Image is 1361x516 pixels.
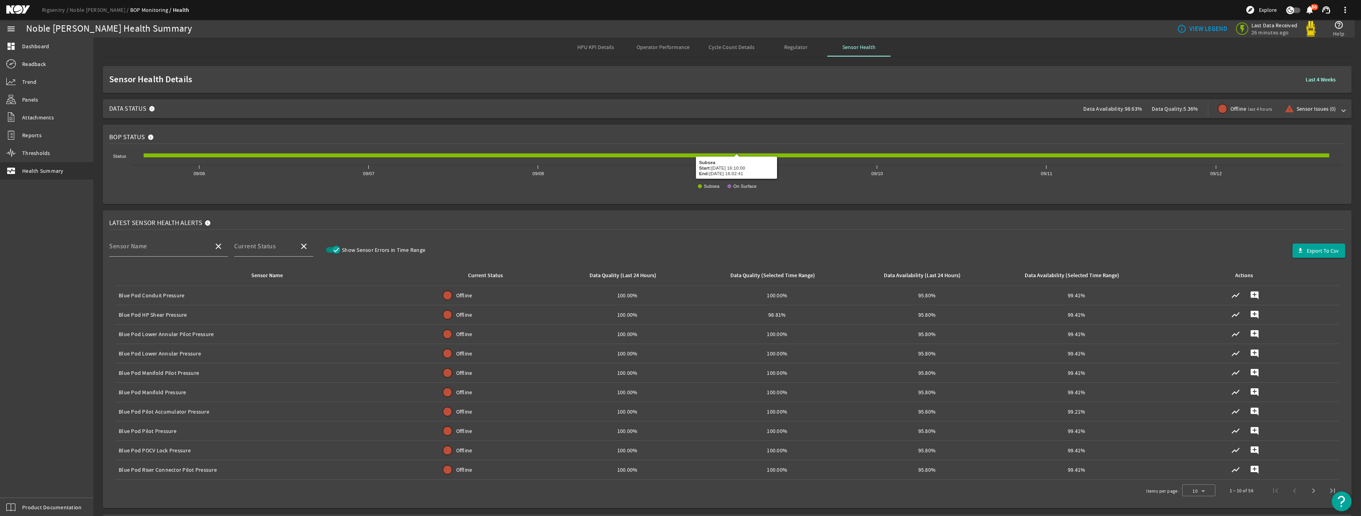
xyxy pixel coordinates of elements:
div: 99.21% [1005,408,1149,416]
mat-icon: show_chart [1231,465,1240,474]
div: 100.00% [555,446,699,454]
div: Blue Pod Lower Annular Pilot Pressure [119,330,425,338]
span: HPU KPI Details [577,44,614,50]
mat-icon: show_chart [1231,426,1240,436]
div: 95.80% [855,311,999,319]
div: 99.41% [1005,311,1149,319]
div: Data Quality (Last 24 Hours) [590,271,656,280]
div: 99.41% [1005,330,1149,338]
div: 99.41% [1005,388,1149,396]
img: Yellowpod.svg [1303,21,1319,37]
span: last 4 hours [1248,106,1272,112]
span: Sensor Issues (0) [1297,105,1336,113]
div: 100.00% [705,466,849,474]
text: 09/07 [363,171,374,176]
span: Help [1333,30,1344,38]
span: Last Data Received [1251,22,1298,29]
span: Health Summary [22,167,64,175]
span: Latest Sensor Health Alerts [109,219,202,227]
span: Offline [456,350,472,357]
div: 95.80% [855,369,999,377]
div: 95.80% [855,350,999,357]
text: 09/09 [702,171,713,176]
mat-icon: add_comment [1250,368,1259,378]
mat-icon: menu [6,24,16,34]
div: 100.00% [555,311,699,319]
mat-icon: warning [1285,104,1291,113]
span: Offline [456,330,472,338]
span: Cycle Count Details [709,44,754,50]
div: 100.00% [705,369,849,377]
button: Export To Csv [1293,244,1345,258]
button: Sensor Issues (0) [1281,102,1339,116]
button: Last 4 Weeks [1299,72,1342,87]
div: 95.80% [855,388,999,396]
mat-label: Sensor Name [109,242,147,250]
span: Attachments [22,113,54,121]
mat-icon: help_outline [1334,20,1344,30]
div: Data Availability (Last 24 Hours) [884,271,961,280]
button: Open Resource Center [1332,491,1352,511]
div: 99.41% [1005,466,1149,474]
text: 09/10 [871,171,883,176]
mat-icon: monitor_heart [6,166,16,176]
div: Items per page: [1146,487,1179,495]
mat-icon: notifications [1305,5,1314,15]
mat-icon: add_comment [1250,446,1259,455]
mat-label: Current Status [234,242,276,250]
span: Readback [22,60,46,68]
b: VIEW LEGEND [1189,25,1227,33]
div: 95.80% [855,446,999,454]
div: Blue Pod POCV Lock Pressure [119,446,425,454]
mat-icon: show_chart [1231,329,1240,339]
div: Data Availability (Last 24 Hours) [855,271,996,280]
div: 100.00% [705,330,849,338]
span: Product Documentation [22,503,82,511]
span: Panels [22,96,38,104]
mat-icon: add_comment [1250,291,1259,300]
text: Subsea [704,184,720,189]
a: Rigsentry [42,6,70,13]
div: Blue Pod Riser Connector Pilot Pressure [119,466,425,474]
text: 09/06 [193,171,205,176]
div: 99.41% [1005,446,1149,454]
span: Operator Performance [637,44,690,50]
div: 100.00% [705,408,849,416]
span: Dashboard [22,42,49,50]
span: Offline [456,408,472,416]
span: Sensor Health Details [109,76,1296,83]
div: 99.41% [1005,291,1149,299]
span: Export To Csv [1307,247,1339,255]
button: 66 [1305,6,1314,14]
mat-icon: show_chart [1231,407,1240,416]
div: Noble [PERSON_NAME] Health Summary [26,25,192,33]
div: Data Availability (Selected Time Range) [1005,271,1145,280]
div: 95.80% [855,466,999,474]
div: 100.00% [555,350,699,357]
mat-icon: show_chart [1231,387,1240,397]
span: 26 minutes ago [1251,29,1298,36]
mat-panel-title: Data Status [109,99,158,118]
div: 95.80% [855,330,999,338]
mat-icon: show_chart [1231,446,1240,455]
div: Blue Pod Manifold Pilot Pressure [119,369,425,377]
mat-icon: show_chart [1231,310,1240,319]
b: Last 4 Weeks [1306,76,1336,83]
mat-icon: dashboard [6,42,16,51]
text: 09/08 [533,171,544,176]
mat-icon: show_chart [1231,349,1240,358]
text: 09/11 [1041,171,1052,176]
mat-icon: file_download [1297,248,1304,254]
button: Last page [1323,481,1342,500]
div: 99.41% [1005,427,1149,435]
div: Current Status [468,271,503,280]
span: Offline [456,369,472,377]
mat-icon: show_chart [1231,368,1240,378]
mat-icon: close [299,242,309,251]
mat-icon: show_chart [1231,291,1240,300]
div: Data Availability (Selected Time Range) [1025,271,1119,280]
text: On Surface [734,184,757,189]
span: Offline [456,427,472,435]
label: Show Sensor Errors in Time Range [340,246,425,254]
span: Reports [22,131,42,139]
